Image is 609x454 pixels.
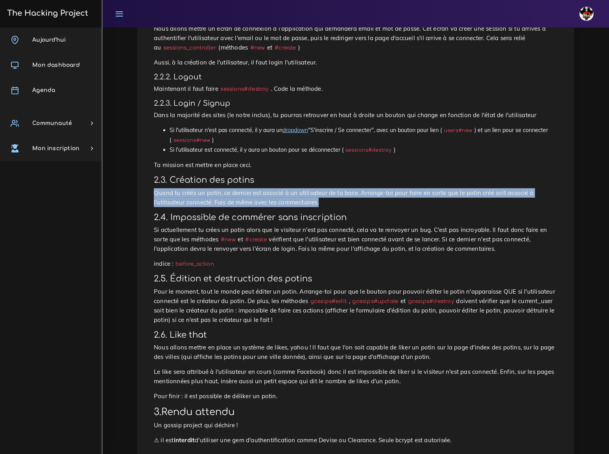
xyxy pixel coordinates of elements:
p: indice : [154,259,557,268]
span: Mon inscription [32,145,79,151]
p: Nous allons mettre en place un système de likes, yahou ! Il faut que l'on soit capable de liker u... [154,343,557,362]
a: dropdown [282,127,308,134]
img: avatar [579,7,594,21]
span: Aujourd'hui [32,37,66,43]
p: Nous allons mettre un écran de connexion à l'application qui demandera email et mot de passe. Cet... [154,24,557,52]
code: #new [218,235,238,244]
p: Le like sera attribué à l'utilisateur en cours (comme Facebook) donc il est impossible de liker s... [154,367,557,386]
p: ⚠ il est d'utiliser une gem d'authentification comme Devise ou Clearance. Seule bcrypt est autori... [154,436,557,445]
span: Agenda [32,87,55,93]
h3: 2.3. Création des potins [154,175,557,185]
code: sessions#destroy [218,85,271,93]
p: Quand tu créés un potin, ce dernier est associé à un utilisateur de ta base. Arrange-toi pour fai... [154,188,557,207]
h4: 2.2.2. Logout [154,73,557,81]
code: gossips#destroy [406,297,456,305]
code: gossips#update [350,297,400,305]
span: Mon dashboard [32,62,80,68]
strong: interdit [174,436,195,444]
h4: 2.2.3. Login / Signup [154,99,557,108]
h3: 2.4. Impossible de commérer sans inscription [154,213,557,222]
p: Dans la majorité des sites (le notre inclus), tu pourras retrouver en haut à droite un bouton qui... [154,110,557,120]
h3: 2.6. Like that [154,330,557,340]
code: before_action [173,260,216,268]
h2: 3.Rendu attendu [154,406,557,418]
code: #new [248,44,267,52]
li: Si l'utilisateur est connecté, il y aura un bouton pour se déconnecter ( ) [170,145,557,155]
li: Si l'utilisateur n'est pas connecté, il y aura un "S'inscrire / Se connecter", avec un bouton pou... [170,125,557,145]
code: sessions#new [171,136,212,144]
code: #create [243,235,269,244]
code: gossips#edit [308,297,349,305]
code: sessions_controller [161,44,218,52]
p: Aussi, à la création de l'utilisateur, il faut login l'utilisateur. [154,58,557,67]
p: Pour le moment, tout le monde peut éditer un potin. Arrange-toi pour que le bouton pour pouvoir é... [154,287,557,325]
h3: The Hacking Project [5,9,88,18]
code: #create [273,44,299,52]
code: sessions#destroy [343,146,394,154]
p: Maintenant il faut faire . Code la méthode. [154,84,557,94]
p: Un gossip project qui déchire ! [154,421,557,430]
p: Pour finir : il est possible de déliker un potin. [154,392,557,401]
span: Communauté [32,120,72,126]
p: Ta mission est mettre en place ceci. [154,160,557,170]
h3: 2.5. Édition et destruction des potins [154,274,557,284]
code: users#new [442,127,474,134]
p: Si actuellement tu crées un potin alors que le visiteur n'est pas connecté, cela va te renvoyer u... [154,225,557,254]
